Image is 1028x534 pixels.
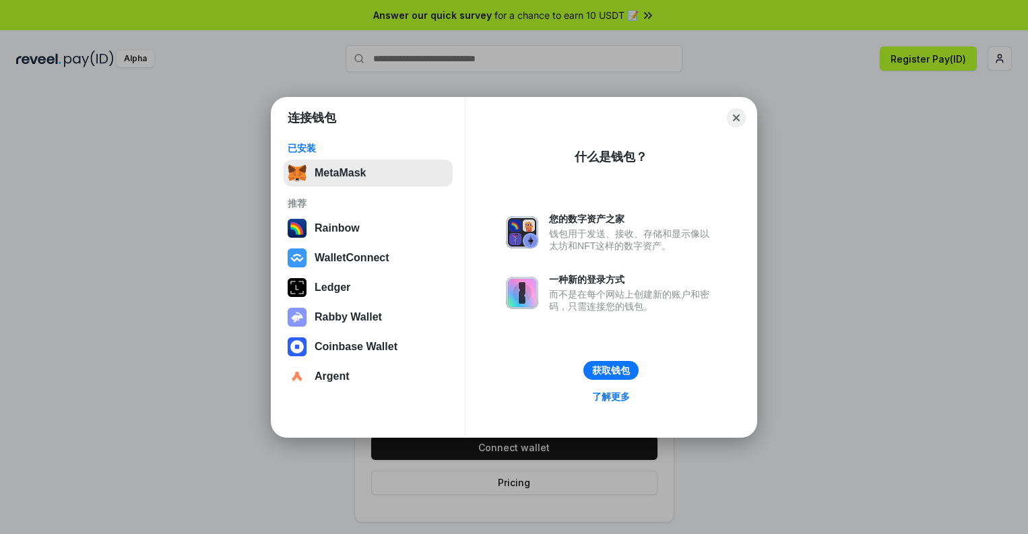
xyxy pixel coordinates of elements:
div: Rabby Wallet [315,311,382,323]
div: Ledger [315,281,350,294]
img: svg+xml,%3Csvg%20xmlns%3D%22http%3A%2F%2Fwww.w3.org%2F2000%2Fsvg%22%20fill%3D%22none%22%20viewBox... [506,216,538,248]
div: 获取钱包 [592,364,630,376]
button: Rainbow [284,215,453,242]
button: WalletConnect [284,244,453,271]
img: svg+xml,%3Csvg%20width%3D%2228%22%20height%3D%2228%22%20viewBox%3D%220%200%2028%2028%22%20fill%3D... [288,248,307,267]
img: svg+xml,%3Csvg%20width%3D%2228%22%20height%3D%2228%22%20viewBox%3D%220%200%2028%2028%22%20fill%3D... [288,337,307,356]
div: WalletConnect [315,252,389,264]
a: 了解更多 [584,388,638,405]
div: 您的数字资产之家 [549,213,716,225]
button: Argent [284,363,453,390]
img: svg+xml,%3Csvg%20width%3D%22120%22%20height%3D%22120%22%20viewBox%3D%220%200%20120%20120%22%20fil... [288,219,307,238]
div: Rainbow [315,222,360,234]
div: Argent [315,370,350,382]
button: Coinbase Wallet [284,333,453,360]
div: 而不是在每个网站上创建新的账户和密码，只需连接您的钱包。 [549,288,716,312]
div: 已安装 [288,142,449,154]
div: 了解更多 [592,391,630,403]
div: 推荐 [288,197,449,209]
img: svg+xml,%3Csvg%20xmlns%3D%22http%3A%2F%2Fwww.w3.org%2F2000%2Fsvg%22%20fill%3D%22none%22%20viewBox... [288,308,307,327]
div: 一种新的登录方式 [549,273,716,286]
img: svg+xml,%3Csvg%20xmlns%3D%22http%3A%2F%2Fwww.w3.org%2F2000%2Fsvg%22%20fill%3D%22none%22%20viewBox... [506,277,538,309]
img: svg+xml,%3Csvg%20fill%3D%22none%22%20height%3D%2233%22%20viewBox%3D%220%200%2035%2033%22%20width%... [288,164,307,182]
button: Ledger [284,274,453,301]
button: 获取钱包 [583,361,639,380]
img: svg+xml,%3Csvg%20xmlns%3D%22http%3A%2F%2Fwww.w3.org%2F2000%2Fsvg%22%20width%3D%2228%22%20height%3... [288,278,307,297]
div: 钱包用于发送、接收、存储和显示像以太坊和NFT这样的数字资产。 [549,228,716,252]
button: Rabby Wallet [284,304,453,331]
div: 什么是钱包？ [575,149,647,165]
h1: 连接钱包 [288,110,336,126]
button: MetaMask [284,160,453,187]
div: MetaMask [315,167,366,179]
div: Coinbase Wallet [315,341,397,353]
button: Close [727,108,746,127]
img: svg+xml,%3Csvg%20width%3D%2228%22%20height%3D%2228%22%20viewBox%3D%220%200%2028%2028%22%20fill%3D... [288,367,307,386]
